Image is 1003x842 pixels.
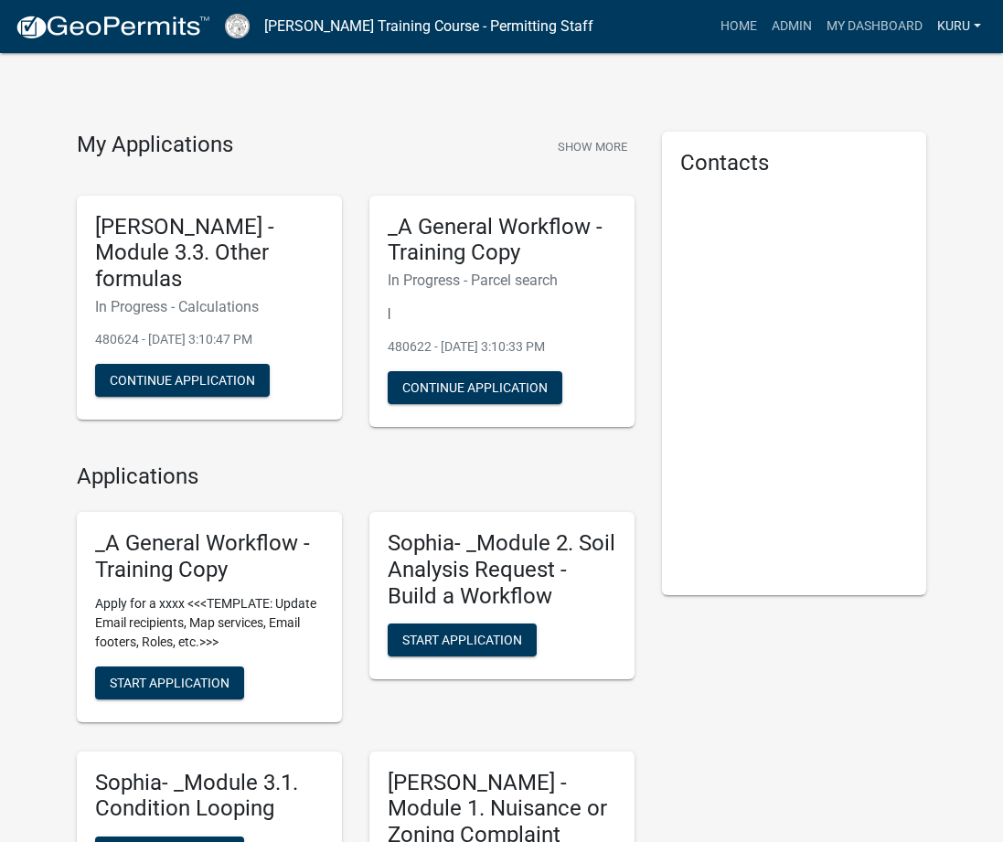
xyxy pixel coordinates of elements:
a: [PERSON_NAME] Training Course - Permitting Staff [264,11,593,42]
a: Admin [764,9,819,44]
h6: In Progress - Calculations [95,298,324,315]
span: Start Application [402,633,522,647]
h4: My Applications [77,132,233,159]
p: 480622 - [DATE] 3:10:33 PM [388,337,616,357]
button: Show More [550,132,635,162]
p: 480624 - [DATE] 3:10:47 PM [95,330,324,349]
h5: _A General Workflow - Training Copy [388,214,616,267]
img: Schneider Training Course - Permitting Staff [225,14,250,38]
button: Start Application [95,666,244,699]
button: Continue Application [95,364,270,397]
h4: Applications [77,464,635,490]
a: My Dashboard [819,9,930,44]
h5: [PERSON_NAME] - Module 3.3. Other formulas [95,214,324,293]
a: Home [713,9,764,44]
h5: _A General Workflow - Training Copy [95,530,324,583]
span: Start Application [110,675,229,689]
h6: In Progress - Parcel search [388,272,616,289]
h5: Sophia- _Module 2. Soil Analysis Request - Build a Workflow [388,530,616,609]
p: Apply for a xxxx <<<TEMPLATE: Update Email recipients, Map services, Email footers, Roles, etc.>>> [95,594,324,652]
h5: Contacts [680,150,909,176]
button: Start Application [388,624,537,656]
h5: Sophia- _Module 3.1. Condition Looping [95,770,324,823]
a: Kuru [930,9,988,44]
p: | [388,304,616,323]
button: Continue Application [388,371,562,404]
